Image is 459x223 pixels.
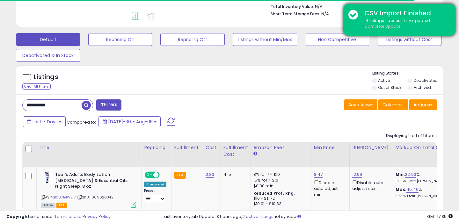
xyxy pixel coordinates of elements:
[206,144,218,151] div: Cost
[382,102,403,108] span: Columns
[396,186,407,192] b: Max:
[16,49,80,62] button: Deactivated & In Stock
[83,213,111,219] a: Privacy Policy
[396,172,448,183] div: %
[77,195,113,200] span: | SKU: 1069620342
[163,214,453,220] div: Last InventoryLab Update: 3 hours ago, not synced.
[253,201,306,207] div: $10.01 - $10.83
[414,78,438,83] label: Deactivated
[242,213,273,219] a: 2 active listings
[67,119,96,125] span: Compared to:
[427,213,453,219] span: 2025-08-13 17:35 GMT
[144,144,169,151] div: Repricing
[364,24,400,29] u: Complete Update
[159,172,169,178] span: OFF
[344,99,377,110] button: Save View
[253,196,306,201] div: $10 - $11.72
[41,172,136,207] div: ASIN:
[253,177,306,183] div: 15% for > $10
[314,179,345,198] div: Disable auto adjust min
[378,85,401,90] label: Out of Stock
[88,33,153,46] button: Repricing On
[144,182,166,187] div: Amazon AI
[23,116,66,127] button: Last 7 Days
[34,73,58,82] h5: Listings
[396,179,448,183] p: 18.65% Profit [PERSON_NAME]
[386,133,437,139] div: Displaying 1 to 1 of 1 items
[6,213,30,219] strong: Copyright
[253,172,306,177] div: 8% for <= $10
[56,203,67,208] span: FBA
[55,213,82,219] a: Terms of Use
[377,33,441,46] button: Listings without Cost
[378,78,390,83] label: Active
[145,172,153,178] span: ON
[96,99,121,111] button: Filters
[396,144,451,151] div: Markup on Total Cost
[55,172,133,191] b: Teal's Adults Body Lotion [MEDICAL_DATA] & Essential Oils Night Sleep, 8 oz
[396,187,448,198] div: %
[253,144,309,151] div: Amazon Fees
[372,70,443,76] p: Listing States:
[352,171,362,178] a: 12.99
[33,119,58,125] span: Last 7 Days
[98,116,161,127] button: [DATE]-30 - Aug-05
[6,214,111,220] div: seller snap | |
[314,171,323,178] a: 8.47
[16,33,80,46] button: Default
[305,33,369,46] button: Non Competitive
[409,99,437,110] button: Actions
[41,203,55,208] span: All listings currently available for purchase on Amazon
[352,179,388,191] div: Disable auto adjust max
[108,119,153,125] span: [DATE]-30 - Aug-05
[174,172,186,179] small: FBA
[414,85,431,90] label: Archived
[314,144,347,151] div: Min Price
[160,33,225,46] button: Repricing Off
[360,18,450,30] div: 14 listings successfully updated.
[223,144,248,158] div: Fulfillment Cost
[144,189,166,203] div: Preset:
[206,171,215,178] a: 2.83
[352,144,390,151] div: [PERSON_NAME]
[396,194,448,198] p: 31.25% Profit [PERSON_NAME]
[54,195,76,200] a: B087B4W217
[378,99,408,110] button: Columns
[360,9,450,18] div: CSV Import Finished.
[253,151,257,157] small: Amazon Fees.
[253,191,295,196] b: Reduced Prof. Rng.
[22,83,51,90] div: Clear All Filters
[41,172,54,184] img: 415hhMO7XOL._SL40_.jpg
[223,172,246,177] div: 4.15
[393,142,453,167] th: The percentage added to the cost of goods (COGS) that forms the calculator for Min & Max prices.
[39,144,139,151] div: Title
[253,183,306,189] div: $0.30 min
[396,171,405,177] b: Min:
[174,144,200,151] div: Fulfillment
[406,186,419,193] a: 45.46
[233,33,297,46] button: Listings without Min/Max
[405,171,416,178] a: 22.93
